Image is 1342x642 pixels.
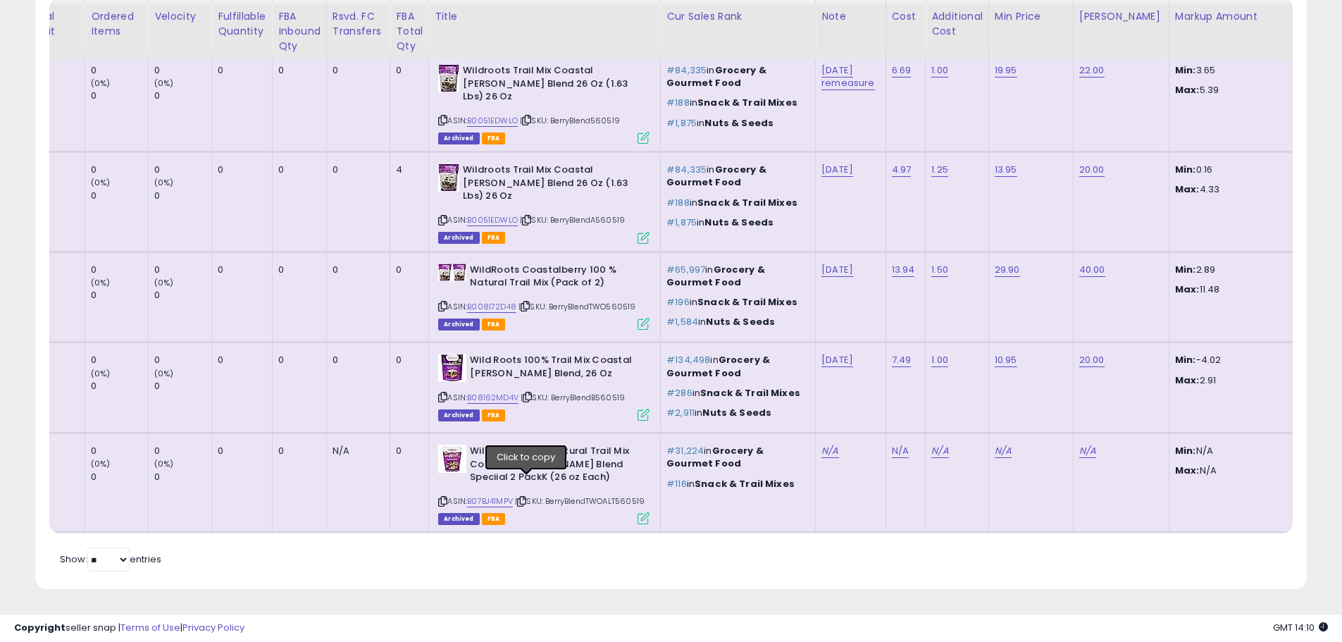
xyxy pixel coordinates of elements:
[467,214,518,226] a: B0051EDWLO
[931,63,948,78] a: 1.00
[666,263,765,289] span: Grocery & Gourmet Food
[666,407,804,419] p: in
[27,289,85,302] div: 0
[154,177,174,188] small: (0%)
[333,9,385,39] div: Rsvd. FC Transfers
[706,315,775,328] span: Nuts & Seeds
[27,264,85,276] div: 0
[1175,444,1196,457] strong: Min:
[333,64,380,77] div: 0
[1079,9,1163,24] div: [PERSON_NAME]
[467,301,516,313] a: B008I72D48
[821,444,838,458] a: N/A
[666,386,692,400] span: #286
[482,319,506,331] span: FBA
[1175,163,1196,176] strong: Min:
[666,315,698,328] span: #1,584
[91,277,111,288] small: (0%)
[438,319,479,331] span: Listings that have been deleted from Seller Central
[91,289,148,302] div: 0
[931,353,948,367] a: 1.00
[695,477,795,490] span: Snack & Trail Mixes
[1273,621,1328,634] span: 2025-08-18 14:10 GMT
[14,621,66,634] strong: Copyright
[892,9,920,24] div: Cost
[1175,83,1200,97] strong: Max:
[1175,263,1196,276] strong: Min:
[91,190,148,202] div: 0
[1175,445,1292,457] p: N/A
[91,177,111,188] small: (0%)
[14,622,244,635] div: seller snap | |
[278,354,316,366] div: 0
[396,445,418,457] div: 0
[438,132,479,144] span: Listings that have been deleted from Seller Central
[666,444,764,470] span: Grocery & Gourmet Food
[666,197,804,209] p: in
[666,444,704,457] span: #31,224
[697,295,797,309] span: Snack & Trail Mixes
[218,9,266,39] div: Fulfillable Quantity
[1079,263,1105,277] a: 40.00
[91,368,111,379] small: (0%)
[821,163,853,177] a: [DATE]
[218,354,261,366] div: 0
[278,9,321,54] div: FBA inbound Qty
[666,9,809,24] div: Cur Sales Rank
[91,78,111,89] small: (0%)
[120,621,180,634] a: Terms of Use
[218,64,261,77] div: 0
[704,216,773,229] span: Nuts & Seeds
[278,64,316,77] div: 0
[1175,283,1292,296] p: 11.48
[666,387,804,400] p: in
[154,445,211,457] div: 0
[666,163,766,189] span: Grocery & Gourmet Food
[27,64,85,77] div: 0
[278,445,316,457] div: 0
[91,163,148,176] div: 0
[333,354,380,366] div: 0
[154,9,206,24] div: Velocity
[396,264,418,276] div: 0
[470,264,641,293] b: WildRoots Coastalberry 100 % Natural Trail Mix (Pack of 2)
[154,354,211,366] div: 0
[931,9,983,39] div: Additional Cost
[1175,84,1292,97] p: 5.39
[27,9,79,39] div: Total Profit
[666,64,804,89] p: in
[438,445,466,473] img: 51ITRw3VDzL._SL40_.jpg
[931,163,948,177] a: 1.25
[27,380,85,393] div: 0
[1079,353,1105,367] a: 20.00
[438,163,650,242] div: ASIN:
[91,380,148,393] div: 0
[995,163,1017,177] a: 13.95
[700,386,800,400] span: Snack & Trail Mixes
[482,513,506,525] span: FBA
[697,196,797,209] span: Snack & Trail Mixes
[482,409,506,421] span: FBA
[278,163,316,176] div: 0
[1175,9,1297,24] div: Markup Amount
[182,621,244,634] a: Privacy Policy
[154,458,174,469] small: (0%)
[1175,264,1292,276] p: 2.89
[892,353,912,367] a: 7.49
[1175,374,1292,387] p: 2.91
[515,495,645,507] span: | SKU: BerryBlendTWOALT560519
[666,117,804,130] p: in
[666,354,804,379] p: in
[892,163,912,177] a: 4.97
[396,9,423,54] div: FBA Total Qty
[333,445,380,457] div: N/A
[91,64,148,77] div: 0
[666,216,697,229] span: #1,875
[666,353,770,379] span: Grocery & Gourmet Food
[821,263,853,277] a: [DATE]
[1175,64,1292,77] p: 3.65
[666,296,804,309] p: in
[892,444,909,458] a: N/A
[666,353,710,366] span: #134,498
[666,163,707,176] span: #84,335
